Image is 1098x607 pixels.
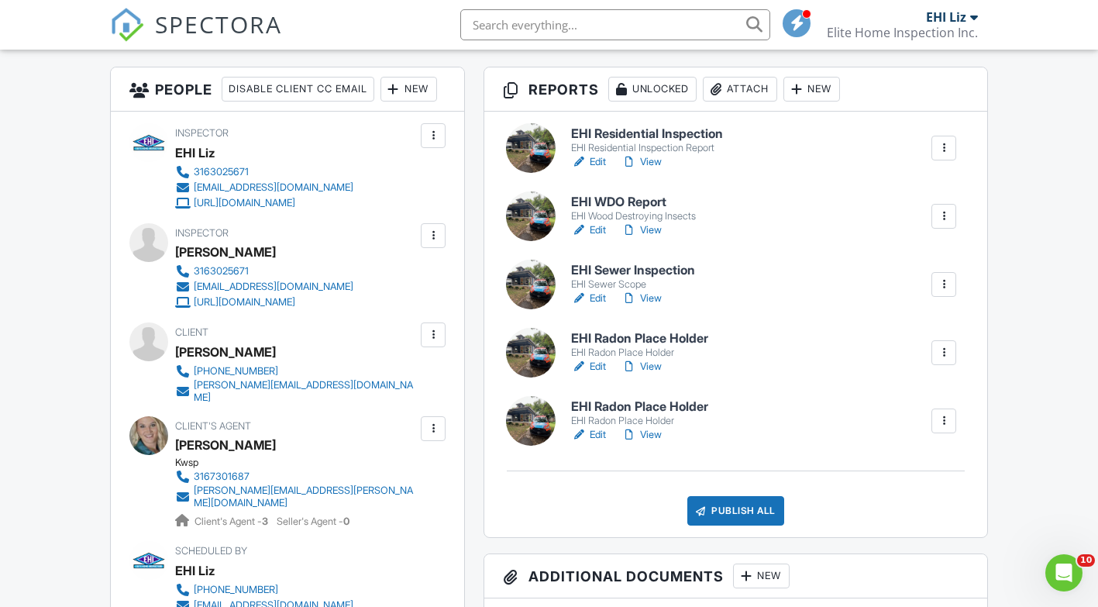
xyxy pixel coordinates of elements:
div: EHI Wood Destroying Insects [571,210,696,222]
iframe: Intercom live chat [1045,554,1083,591]
div: EHI Residential Inspection Report [571,142,723,154]
span: SPECTORA [155,8,282,40]
span: Inspector [175,127,229,139]
div: [URL][DOMAIN_NAME] [194,197,295,209]
div: EHI Liz [175,141,215,164]
div: Attach [703,77,777,102]
a: Edit [571,427,606,443]
a: View [621,154,662,170]
span: Client's Agent [175,420,251,432]
span: Client's Agent - [194,516,270,527]
a: EHI Radon Place Holder EHI Radon Place Holder [571,400,708,427]
h3: Additional Documents [484,554,987,598]
a: 3167301687 [175,469,417,485]
a: [PERSON_NAME] [175,433,276,457]
div: New [733,564,790,588]
a: SPECTORA [110,21,282,53]
a: [PERSON_NAME][EMAIL_ADDRESS][PERSON_NAME][DOMAIN_NAME] [175,485,417,509]
a: [EMAIL_ADDRESS][DOMAIN_NAME] [175,180,353,195]
a: Edit [571,359,606,374]
div: EHI Radon Place Holder [571,415,708,427]
span: Seller's Agent - [277,516,349,527]
h6: EHI Residential Inspection [571,127,723,141]
h6: EHI Radon Place Holder [571,400,708,414]
span: Inspector [175,227,229,239]
div: EHI Sewer Scope [571,278,695,291]
a: [URL][DOMAIN_NAME] [175,295,353,310]
a: EHI Sewer Inspection EHI Sewer Scope [571,264,695,291]
a: [PHONE_NUMBER] [175,582,353,598]
div: [EMAIL_ADDRESS][DOMAIN_NAME] [194,181,353,194]
div: 3167301687 [194,471,250,483]
div: EHI Radon Place Holder [571,347,708,359]
div: [PHONE_NUMBER] [194,584,278,596]
div: [PERSON_NAME] [175,240,276,264]
a: [PHONE_NUMBER] [175,364,417,379]
div: [PHONE_NUMBER] [194,365,278,378]
div: Disable Client CC Email [222,77,374,102]
div: New [783,77,840,102]
input: Search everything... [460,9,770,40]
h3: Reports [484,67,987,112]
h6: EHI Sewer Inspection [571,264,695,278]
strong: 0 [343,516,349,527]
h6: EHI Radon Place Holder [571,332,708,346]
strong: 3 [262,516,268,527]
a: 3163025671 [175,164,353,180]
a: EHI WDO Report EHI Wood Destroying Insects [571,195,696,222]
div: Unlocked [608,77,697,102]
a: [EMAIL_ADDRESS][DOMAIN_NAME] [175,279,353,295]
a: Edit [571,222,606,238]
div: Kwsp [175,457,429,469]
h6: EHI WDO Report [571,195,696,209]
a: [URL][DOMAIN_NAME] [175,195,353,211]
div: [PERSON_NAME] [175,340,276,364]
div: New [380,77,437,102]
div: [URL][DOMAIN_NAME] [194,296,295,309]
div: EHI Liz [175,559,215,582]
a: View [621,359,662,374]
div: EHI Liz [926,9,966,25]
a: View [621,427,662,443]
div: 3163025671 [194,166,249,178]
div: Publish All [687,496,784,526]
div: [PERSON_NAME][EMAIL_ADDRESS][DOMAIN_NAME] [194,379,417,404]
a: 3163025671 [175,264,353,279]
a: EHI Residential Inspection EHI Residential Inspection Report [571,127,723,154]
a: Edit [571,154,606,170]
a: View [621,291,662,306]
a: EHI Radon Place Holder EHI Radon Place Holder [571,332,708,359]
span: 10 [1077,554,1095,567]
div: [EMAIL_ADDRESS][DOMAIN_NAME] [194,281,353,293]
span: Scheduled By [175,545,247,557]
a: Edit [571,291,606,306]
div: Elite Home Inspection Inc. [827,25,978,40]
div: [PERSON_NAME][EMAIL_ADDRESS][PERSON_NAME][DOMAIN_NAME] [194,485,417,509]
span: Client [175,326,208,338]
a: View [621,222,662,238]
h3: People [111,67,464,112]
a: [PERSON_NAME][EMAIL_ADDRESS][DOMAIN_NAME] [175,379,417,404]
img: The Best Home Inspection Software - Spectora [110,8,144,42]
div: 3163025671 [194,265,249,278]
